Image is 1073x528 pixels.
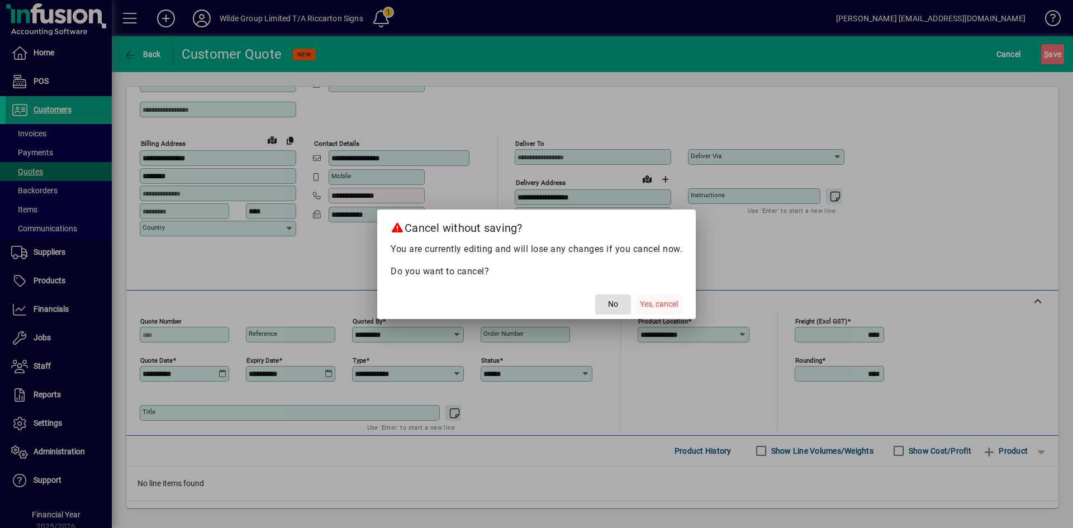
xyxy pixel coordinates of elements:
[377,210,696,242] h2: Cancel without saving?
[391,265,682,278] p: Do you want to cancel?
[595,294,631,315] button: No
[635,294,682,315] button: Yes, cancel
[640,298,678,310] span: Yes, cancel
[391,242,682,256] p: You are currently editing and will lose any changes if you cancel now.
[608,298,618,310] span: No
